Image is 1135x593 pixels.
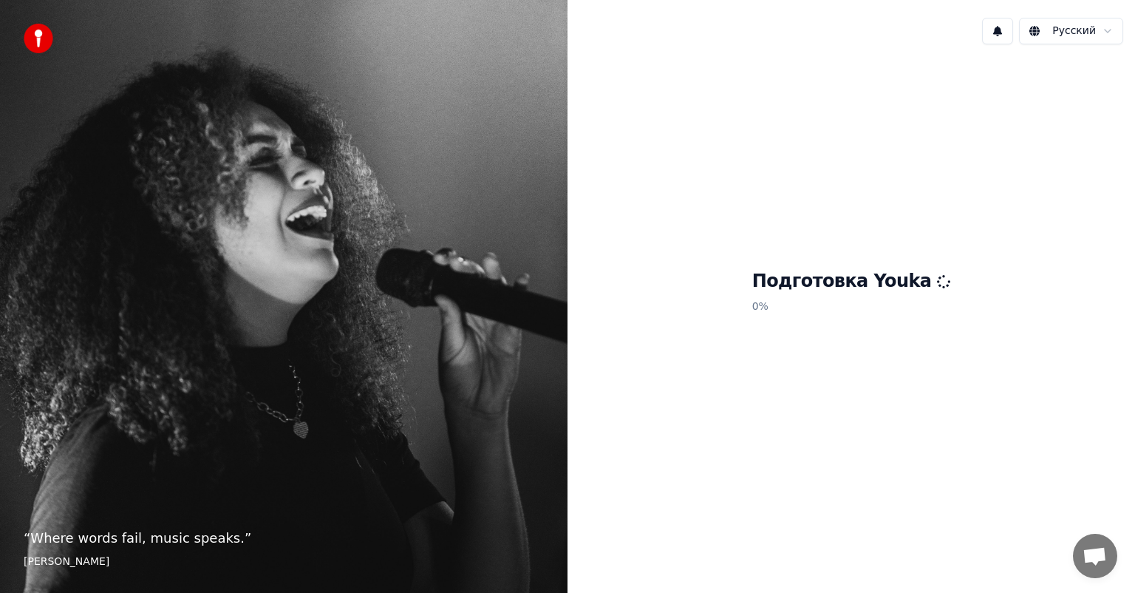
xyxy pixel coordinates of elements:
footer: [PERSON_NAME] [24,555,544,569]
img: youka [24,24,53,53]
h1: Подготовка Youka [752,270,951,294]
div: Открытый чат [1073,534,1117,578]
p: 0 % [752,294,951,320]
p: “ Where words fail, music speaks. ” [24,528,544,549]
